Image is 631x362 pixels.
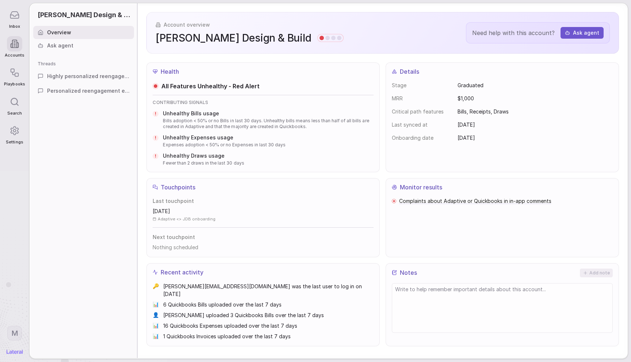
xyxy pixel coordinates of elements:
img: Lateral [7,350,23,354]
span: Adaptive <> JDB onboarding [158,216,215,222]
span: Threads [38,61,56,67]
span: Inbox [9,24,20,29]
span: [PERSON_NAME] Design & Build [38,10,131,20]
dt: Last synced at [392,121,452,128]
span: Unhealthy Bills usage [163,110,374,117]
span: Notes [400,268,417,277]
span: Expenses adoption < 50% or no Expenses in last 30 days [163,142,286,148]
span: 👤 [153,311,159,319]
dt: MRR [392,95,452,102]
span: Touchpoints [161,183,195,192]
span: [DATE] [458,121,475,128]
span: Unhealthy Expenses usage [163,134,286,141]
dt: Critical path features [392,108,452,115]
span: 🔑 [153,282,159,290]
a: Playbooks [4,61,25,90]
span: Monitor results [400,183,442,192]
dt: Onboarding date [392,134,452,142]
span: CONTRIBUTING SIGNALS [153,100,374,105]
span: 📊 [153,332,159,340]
span: 1 Quickbooks Invoices uploaded over the last 7 days [163,332,291,340]
button: Ask agent [561,27,604,39]
dt: Stage [392,82,452,89]
span: [PERSON_NAME][EMAIL_ADDRESS][DOMAIN_NAME] was the last user to log in on [DATE] [163,282,374,298]
span: ! [155,153,156,159]
span: Bills adoption < 50% or no Bills in last 30 days. Unhealthy bills means less than half of all bil... [163,118,374,130]
span: [PERSON_NAME] uploaded 3 Quickbooks Bills over the last 7 days [163,311,324,319]
button: Add note [580,269,613,277]
span: All Features Unhealthy - Red Alert [161,82,260,90]
span: Ask agent [47,42,73,49]
span: Settings [6,140,23,145]
span: [DATE] [458,134,475,142]
span: Account overview [164,21,210,28]
span: M [11,328,18,338]
span: Details [400,67,419,76]
span: ! [155,111,156,117]
span: 📊 [153,301,159,308]
span: Accounts [5,53,24,58]
span: Next touchpoint [153,234,374,241]
a: Personalized reengagement email for [PERSON_NAME] Design & Build [33,84,134,97]
span: 16 Quickbooks Expenses uploaded over the last 7 days [163,322,297,330]
span: Unhealthy Draws usage [163,152,244,159]
span: Last touchpoint [153,197,374,205]
span: 6 Quickbooks Bills uploaded over the last 7 days [163,301,282,308]
span: ! [155,135,156,141]
a: Accounts [4,32,25,61]
span: Graduated [458,82,483,89]
span: [DATE] [153,208,170,215]
span: 📊 [153,322,159,329]
span: Highly personalized reengagement email for [PERSON_NAME] Design & Build [47,73,130,80]
a: Ask agent [33,39,134,52]
span: Personalized reengagement email for [PERSON_NAME] Design & Build [47,87,130,95]
a: Highly personalized reengagement email for [PERSON_NAME] Design & Build [33,70,134,83]
a: Overview [33,26,134,39]
span: Recent activity [161,268,203,277]
span: Search [7,111,22,116]
span: Nothing scheduled [153,244,374,251]
span: Overview [47,29,71,36]
a: Inbox [4,4,25,32]
a: Settings [4,119,25,148]
span: Health [161,67,179,76]
a: Complaints about Adaptive or Quickbooks in in-app comments [399,197,551,205]
span: Playbooks [4,82,25,86]
span: $1,000 [458,95,474,102]
span: Bills, Receipts, Draws [458,108,509,115]
span: Fewer than 2 draws in the last 30 days [163,160,244,166]
span: [PERSON_NAME] Design & Build [156,31,311,45]
span: Need help with this account? [472,28,555,37]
